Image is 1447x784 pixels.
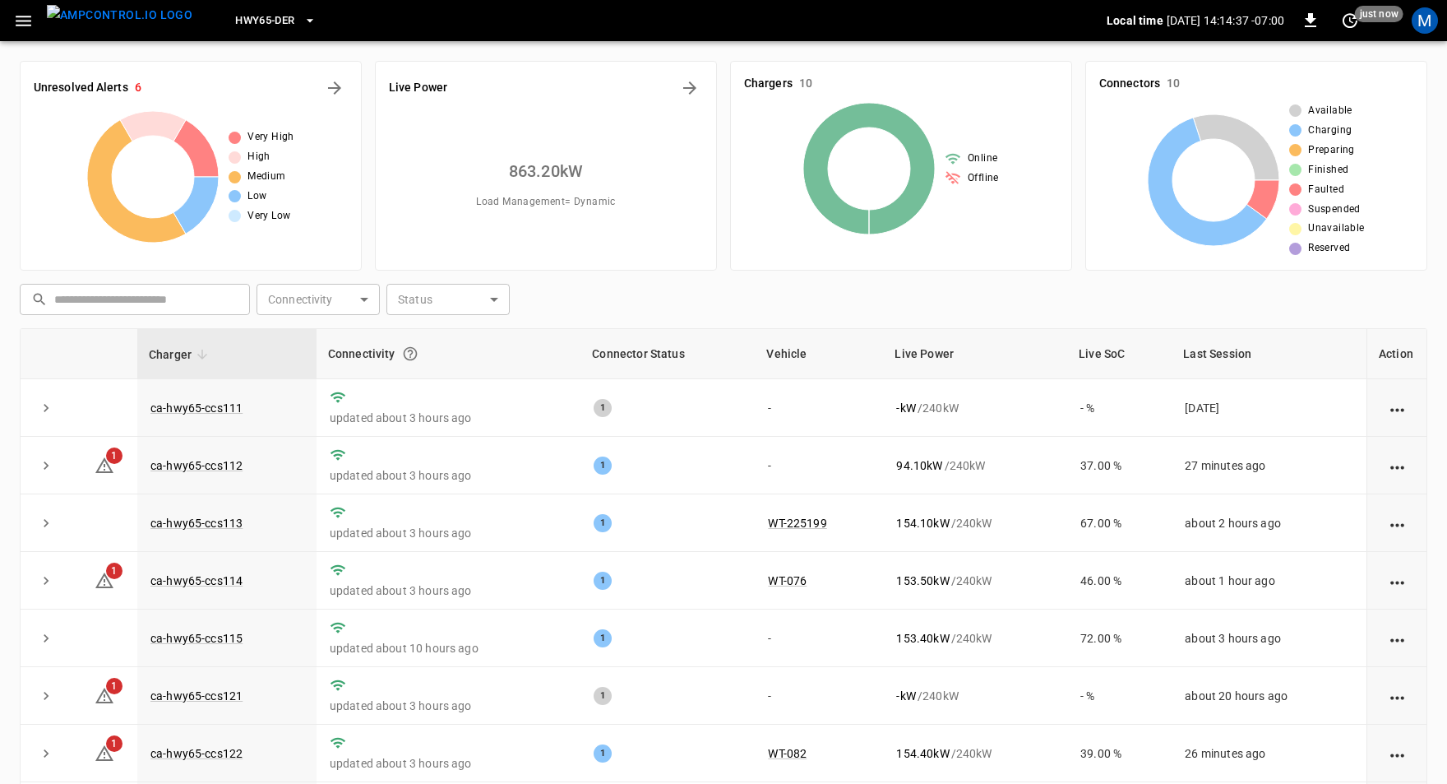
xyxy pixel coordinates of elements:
p: - kW [896,400,915,416]
div: 1 [594,687,612,705]
span: Available [1308,103,1352,119]
span: Faulted [1308,182,1344,198]
span: Finished [1308,162,1348,179]
td: 46.00 % [1067,552,1172,610]
td: 72.00 % [1067,610,1172,667]
p: updated about 3 hours ago [330,755,568,772]
div: profile-icon [1412,7,1438,34]
span: HWY65-DER [235,12,294,30]
div: action cell options [1387,515,1408,531]
button: expand row [34,741,58,766]
a: WT-225199 [768,517,826,530]
td: [DATE] [1172,379,1366,437]
span: Medium [247,169,285,185]
div: 1 [594,457,612,475]
div: action cell options [1387,400,1408,416]
div: / 240 kW [896,457,1054,474]
a: ca-hwy65-ccs114 [150,574,243,587]
p: updated about 3 hours ago [330,467,568,484]
td: about 2 hours ago [1172,494,1366,552]
td: 27 minutes ago [1172,437,1366,494]
div: / 240 kW [896,688,1054,704]
a: ca-hwy65-ccs113 [150,517,243,530]
th: Vehicle [755,329,883,379]
th: Connector Status [580,329,755,379]
span: High [247,149,270,165]
span: just now [1355,6,1403,22]
td: about 20 hours ago [1172,667,1366,725]
span: 1 [106,678,123,694]
h6: 10 [1167,75,1180,93]
p: updated about 10 hours ago [330,640,568,656]
div: / 240 kW [896,745,1054,762]
div: 1 [594,745,612,763]
a: ca-hwy65-ccs122 [150,747,243,760]
td: 67.00 % [1067,494,1172,552]
div: / 240 kW [896,515,1054,531]
a: ca-hwy65-ccs115 [150,632,243,645]
span: Reserved [1308,240,1350,257]
div: Connectivity [328,339,570,369]
button: expand row [34,568,58,593]
td: - % [1067,667,1172,725]
h6: Connectors [1099,75,1160,93]
div: action cell options [1387,457,1408,474]
p: updated about 3 hours ago [330,698,568,714]
button: HWY65-DER [229,5,322,37]
button: Connection between the charger and our software. [395,339,425,369]
th: Action [1366,329,1426,379]
div: 1 [594,514,612,532]
button: expand row [34,511,58,536]
p: [DATE] 14:14:37 -07:00 [1167,12,1284,29]
span: Load Management = Dynamic [476,194,616,211]
p: 153.50 kW [896,573,949,589]
td: 39.00 % [1067,725,1172,782]
h6: Live Power [389,79,447,97]
span: Suspended [1308,202,1361,218]
div: action cell options [1387,573,1408,589]
a: ca-hwy65-ccs112 [150,459,243,472]
td: 26 minutes ago [1172,725,1366,782]
button: expand row [34,453,58,478]
div: 1 [594,629,612,647]
span: Preparing [1308,142,1355,159]
span: Charging [1308,123,1352,139]
div: 1 [594,572,612,590]
span: Charger [149,345,213,364]
img: ampcontrol.io logo [47,5,192,26]
span: Very Low [247,208,290,225]
td: - [755,667,883,725]
h6: Unresolved Alerts [34,79,128,97]
h6: Chargers [744,75,793,93]
td: - % [1067,379,1172,437]
button: expand row [34,684,58,708]
td: - [755,610,883,667]
span: Unavailable [1308,220,1364,237]
div: 1 [594,399,612,417]
div: / 240 kW [896,400,1054,416]
a: 1 [95,746,114,759]
button: Energy Overview [677,75,703,101]
p: 94.10 kW [896,457,942,474]
a: WT-082 [768,747,807,760]
span: 1 [106,563,123,579]
p: updated about 3 hours ago [330,582,568,599]
td: about 3 hours ago [1172,610,1366,667]
p: updated about 3 hours ago [330,525,568,541]
a: 1 [95,457,114,471]
p: 154.40 kW [896,745,949,762]
button: expand row [34,396,58,420]
th: Last Session [1172,329,1366,379]
div: action cell options [1387,745,1408,762]
a: ca-hwy65-ccs111 [150,401,243,415]
h6: 863.20 kW [509,158,583,184]
td: - [755,379,883,437]
button: set refresh interval [1337,7,1363,34]
a: 1 [95,573,114,587]
div: / 240 kW [896,630,1054,647]
span: Low [247,188,266,205]
span: Offline [968,170,999,187]
div: action cell options [1387,630,1408,647]
p: updated about 3 hours ago [330,410,568,426]
td: 37.00 % [1067,437,1172,494]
